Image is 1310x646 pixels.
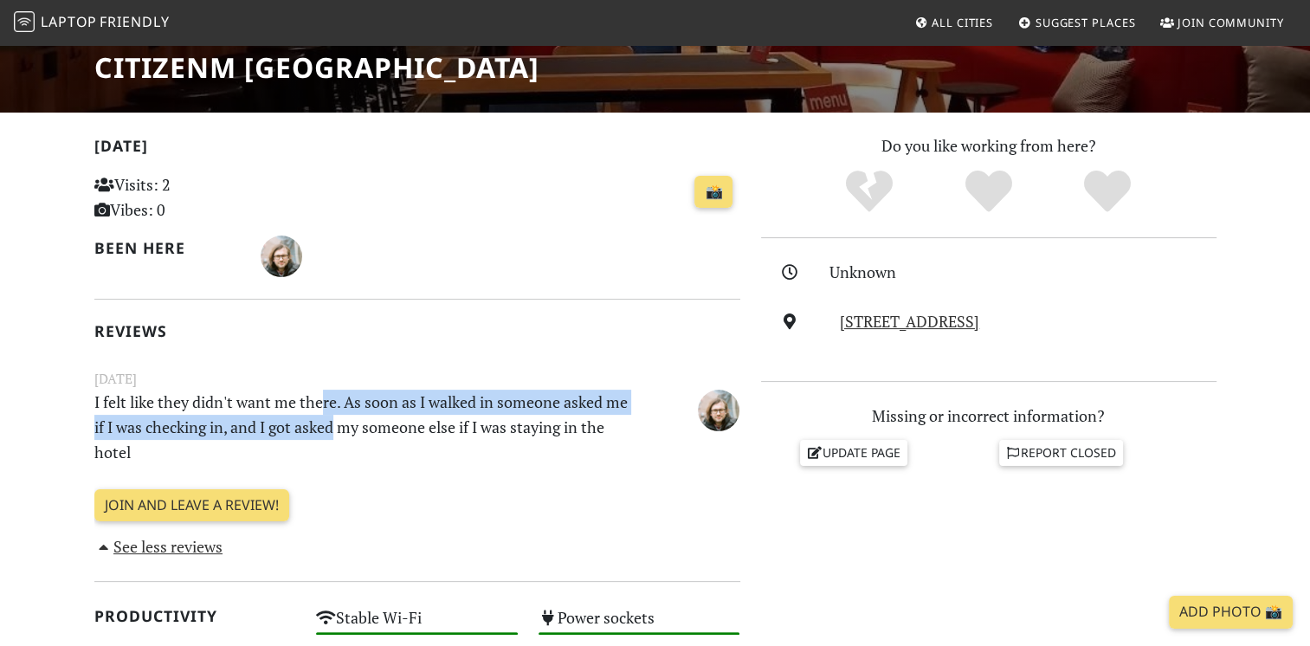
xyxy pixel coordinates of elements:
p: Missing or incorrect information? [761,404,1216,429]
span: Join Community [1178,15,1284,30]
a: LaptopFriendly LaptopFriendly [14,8,170,38]
h2: Been here [94,239,241,257]
h2: [DATE] [94,137,740,162]
a: Join and leave a review! [94,489,289,522]
div: Yes [929,168,1049,216]
p: Do you like working from here? [761,133,1216,158]
span: Suggest Places [1036,15,1136,30]
h2: Reviews [94,322,740,340]
p: Visits: 2 Vibes: 0 [94,172,296,223]
span: Laptop [41,12,97,31]
div: Definitely! [1048,168,1167,216]
span: Dan G [261,244,302,265]
img: 4662-dan.jpg [261,236,302,277]
img: LaptopFriendly [14,11,35,32]
h1: citizenM [GEOGRAPHIC_DATA] [94,51,539,84]
p: I felt like they didn't want me there. As soon as I walked in someone asked me if I was checking ... [84,390,640,464]
span: Friendly [100,12,169,31]
span: Dan G [698,397,739,418]
a: Join Community [1153,7,1291,38]
a: Suggest Places [1011,7,1143,38]
a: See less reviews [94,536,223,557]
a: All Cities [907,7,1000,38]
a: 📸 [694,176,732,209]
div: Unknown [829,260,1226,285]
small: [DATE] [84,368,751,390]
h2: Productivity [94,607,296,625]
div: No [810,168,929,216]
span: All Cities [932,15,993,30]
a: Report closed [999,440,1124,466]
img: 4662-dan.jpg [698,390,739,431]
a: [STREET_ADDRESS] [840,311,979,332]
a: Update page [800,440,907,466]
